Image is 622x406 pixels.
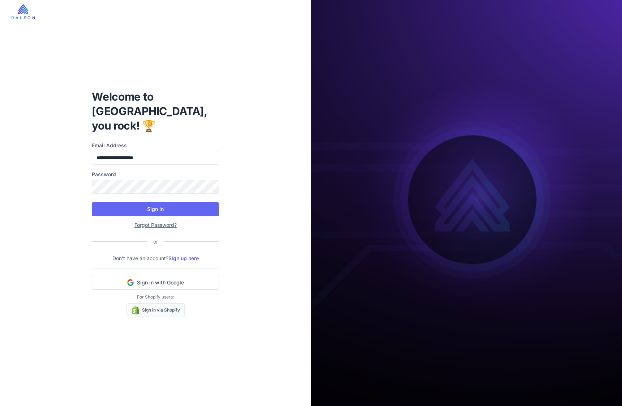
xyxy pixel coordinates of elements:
img: raleon-logo-whitebg.9aac0268.jpg [12,4,35,19]
label: Email Address [92,141,219,149]
div: or [147,238,164,246]
a: Sign up here [168,255,199,261]
span: Sign in with Google [137,279,184,286]
label: Password [92,170,219,178]
button: Sign In [92,202,219,216]
p: For Shopify users: [92,294,219,300]
button: Sign in with Google [92,276,219,289]
h1: Welcome to [GEOGRAPHIC_DATA], you rock! 🏆 [92,89,219,133]
a: Sign in via Shopify [126,303,185,317]
p: Don't have an account? [92,254,219,262]
a: Forgot Password? [134,222,177,228]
